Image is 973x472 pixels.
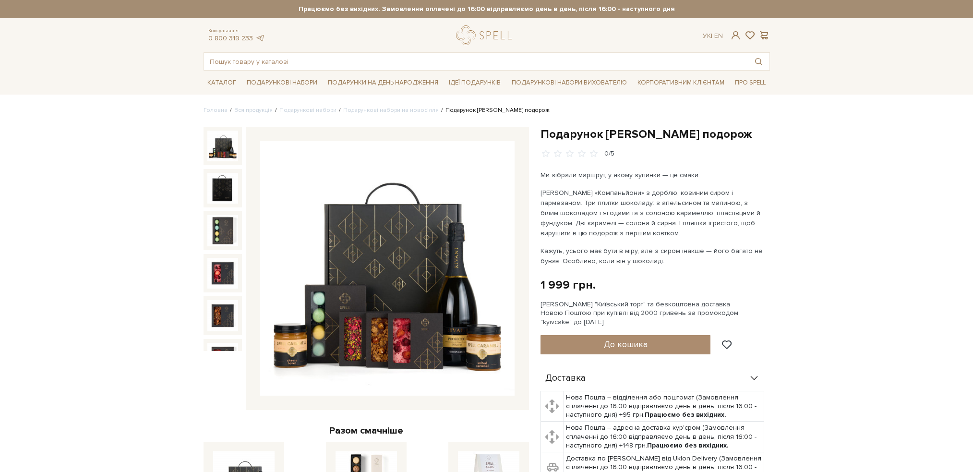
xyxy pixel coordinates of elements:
td: Нова Пошта – адресна доставка кур'єром (Замовлення сплаченні до 16:00 відправляємо день в день, п... [564,422,764,452]
p: [PERSON_NAME] «Компаньйони» з дорблю, козиним сиром і пармезаном. Три плитки шоколаду: з апельсин... [541,188,766,238]
div: 0/5 [604,149,614,158]
td: Нова Пошта – відділення або поштомат (Замовлення сплаченні до 16:00 відправляємо день в день, піс... [564,391,764,422]
a: Головна [204,107,228,114]
a: Корпоративним клієнтам [634,74,728,91]
img: Подарунок Сирна подорож [207,173,238,204]
span: До кошика [604,339,648,350]
h1: Подарунок [PERSON_NAME] подорож [541,127,770,142]
a: Подарункові набори на новосілля [343,107,439,114]
div: 1 999 грн. [541,278,596,292]
div: [PERSON_NAME] "Київський торт" та безкоштовна доставка Новою Поштою при купівлі від 2000 гривень ... [541,300,770,327]
a: En [714,32,723,40]
a: Подарункові набори вихователю [508,74,631,91]
img: Подарунок Сирна подорож [207,258,238,289]
strong: Працюємо без вихідних. Замовлення оплачені до 16:00 відправляємо день в день, після 16:00 - насту... [204,5,770,13]
a: Подарунки на День народження [324,75,442,90]
img: Подарунок Сирна подорож [207,300,238,331]
a: Подарункові набори [243,75,321,90]
a: Каталог [204,75,240,90]
div: Разом смачніше [204,424,529,437]
b: Працюємо без вихідних. [645,411,726,419]
img: Подарунок Сирна подорож [207,343,238,374]
div: Ук [703,32,723,40]
button: До кошика [541,335,711,354]
span: Доставка [545,374,586,383]
p: Ми зібрали маршрут, у якому зупинки — це смаки. [541,170,766,180]
a: Ідеї подарунків [445,75,505,90]
img: Подарунок Сирна подорож [260,141,515,396]
span: Консультація: [208,28,265,34]
span: | [711,32,712,40]
li: Подарунок [PERSON_NAME] подорож [439,106,550,115]
a: 0 800 319 233 [208,34,253,42]
button: Пошук товару у каталозі [747,53,769,70]
a: logo [456,25,516,45]
a: Про Spell [731,75,769,90]
input: Пошук товару у каталозі [204,53,747,70]
a: Подарункові набори [279,107,336,114]
img: Подарунок Сирна подорож [207,215,238,246]
a: telegram [255,34,265,42]
b: Працюємо без вихідних. [647,441,729,449]
p: Кажуть, усього має бути в міру, але з сиром інакше — його багато не буває. Особливо, коли він у ш... [541,246,766,266]
a: Вся продукція [234,107,273,114]
img: Подарунок Сирна подорож [207,131,238,161]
